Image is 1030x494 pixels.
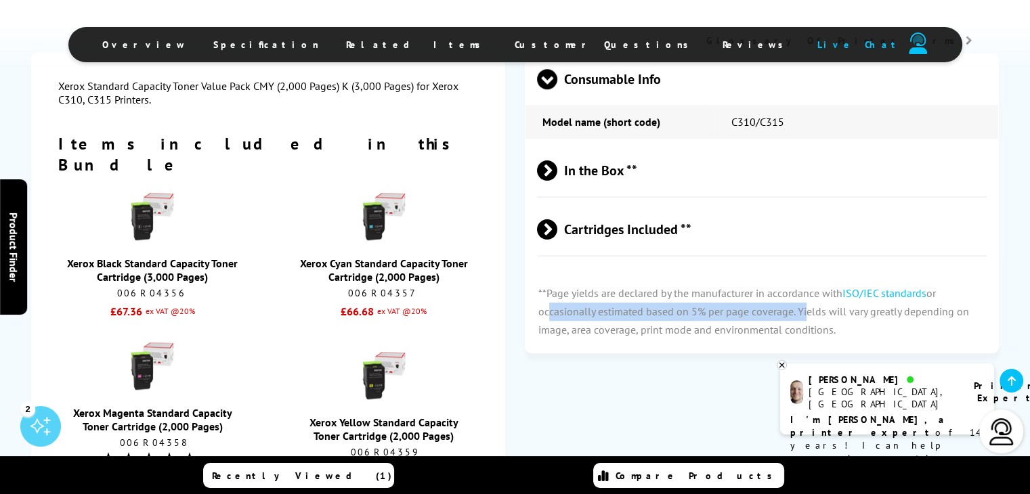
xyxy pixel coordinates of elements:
a: Xerox Black Standard Capacity Toner Cartridge (3,000 Pages) [67,256,238,284]
strong: £66.68 [341,305,374,318]
img: user-headset-duotone.svg [909,32,928,54]
span: Live Chat [817,39,901,51]
span: Consumable Info [537,54,987,105]
td: Model name (short code) [525,105,714,139]
span: In the Box ** [537,145,987,196]
div: Xerox Standard Capacity Toner Value Pack CMY (2,000 Pages) K (3,000 Pages) for Xerox C310, C315 P... [58,79,479,106]
p: **Page yields are declared by the manufacturer in accordance with or occasionally estimated based... [525,271,1000,353]
span: Related Items [346,39,488,51]
p: of 14 years! I can help you choose the right product [790,413,984,478]
span: Customer Questions [515,39,695,51]
b: I'm [PERSON_NAME], a printer expert [790,413,948,439]
span: Compare Products [616,470,779,482]
div: 006R04357 [296,287,471,299]
img: Xerox Black Standard Capacity Toner Cartridge (3,000 Pages) [129,193,176,240]
span: Product Finder [7,212,20,282]
small: ex VAT @20% [142,305,195,318]
div: [PERSON_NAME] [809,374,957,386]
a: Compare Products [593,463,784,488]
span: Specification [213,39,319,51]
span: Cartridges Included ** [537,204,987,255]
small: ex VAT @20% [374,305,427,318]
img: Xerox Cyan Standard Capacity Toner Cartridge (2,000 Pages) [360,193,408,240]
a: ISO/IEC standards [842,286,926,300]
span: Reviews [723,39,790,51]
div: [GEOGRAPHIC_DATA], [GEOGRAPHIC_DATA] [809,386,957,410]
div: 006R04359 [296,446,471,458]
div: 2 [20,401,35,416]
a: Xerox Cyan Standard Capacity Toner Cartridge (2,000 Pages) [300,256,468,284]
span: Recently Viewed (1) [212,470,392,482]
img: user-headset-light.svg [988,418,1015,445]
span: Overview [102,39,186,51]
div: 006R04358 [65,436,240,449]
img: Xerox Yellow Standard Capacity Toner Cartridge (2,000 Pages) [360,352,408,399]
td: C310/C315 [714,105,998,139]
img: ashley-livechat.png [790,380,803,404]
a: Xerox Magenta Standard Capacity Toner Cartridge (2,000 Pages) [73,406,232,433]
a: Recently Viewed (1) [203,463,394,488]
div: 006R04356 [65,287,240,299]
img: Xerox Magenta Standard Capacity Toner Cartridge (2,000 Pages) [129,342,176,390]
h2: Items included in this Bundle [58,133,479,175]
a: Xerox Yellow Standard Capacity Toner Cartridge (2,000 Pages) [309,416,458,443]
strong: £67.36 [110,305,142,318]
